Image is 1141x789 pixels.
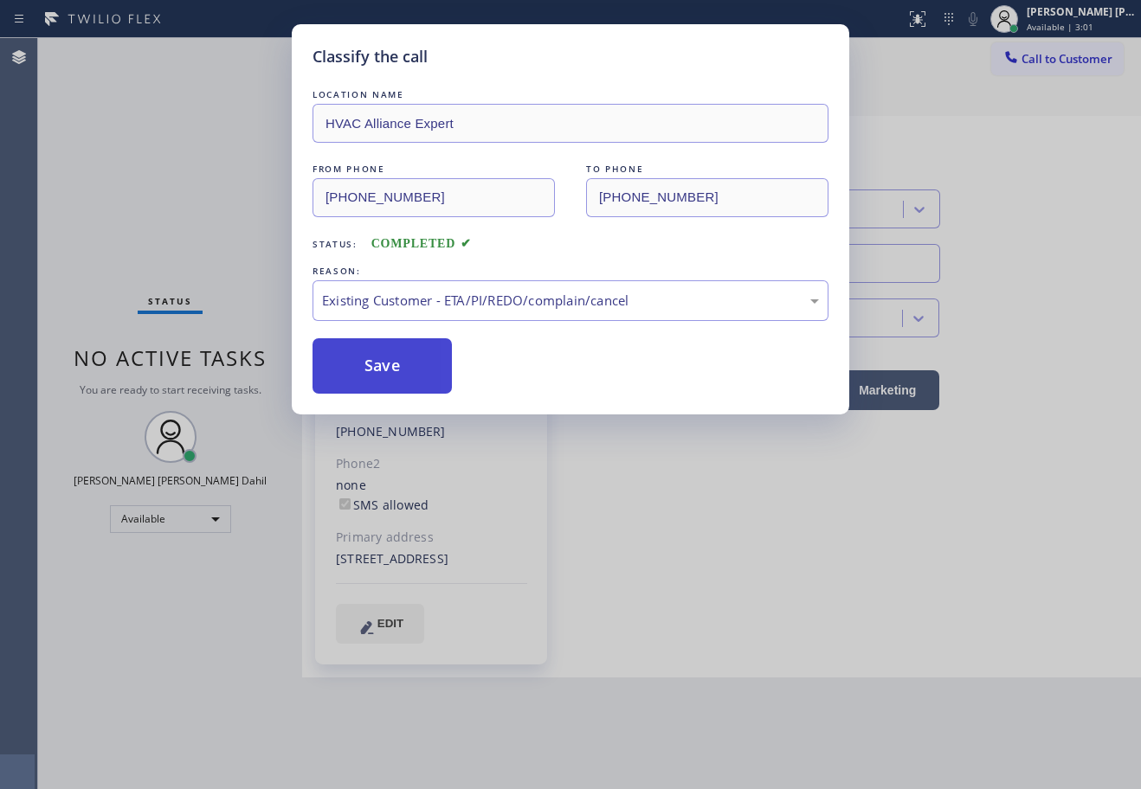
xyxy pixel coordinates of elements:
[586,160,828,178] div: TO PHONE
[313,262,828,280] div: REASON:
[313,160,555,178] div: FROM PHONE
[313,178,555,217] input: From phone
[586,178,828,217] input: To phone
[313,338,452,394] button: Save
[313,86,828,104] div: LOCATION NAME
[322,291,819,311] div: Existing Customer - ETA/PI/REDO/complain/cancel
[371,237,472,250] span: COMPLETED
[313,45,428,68] h5: Classify the call
[313,238,358,250] span: Status:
